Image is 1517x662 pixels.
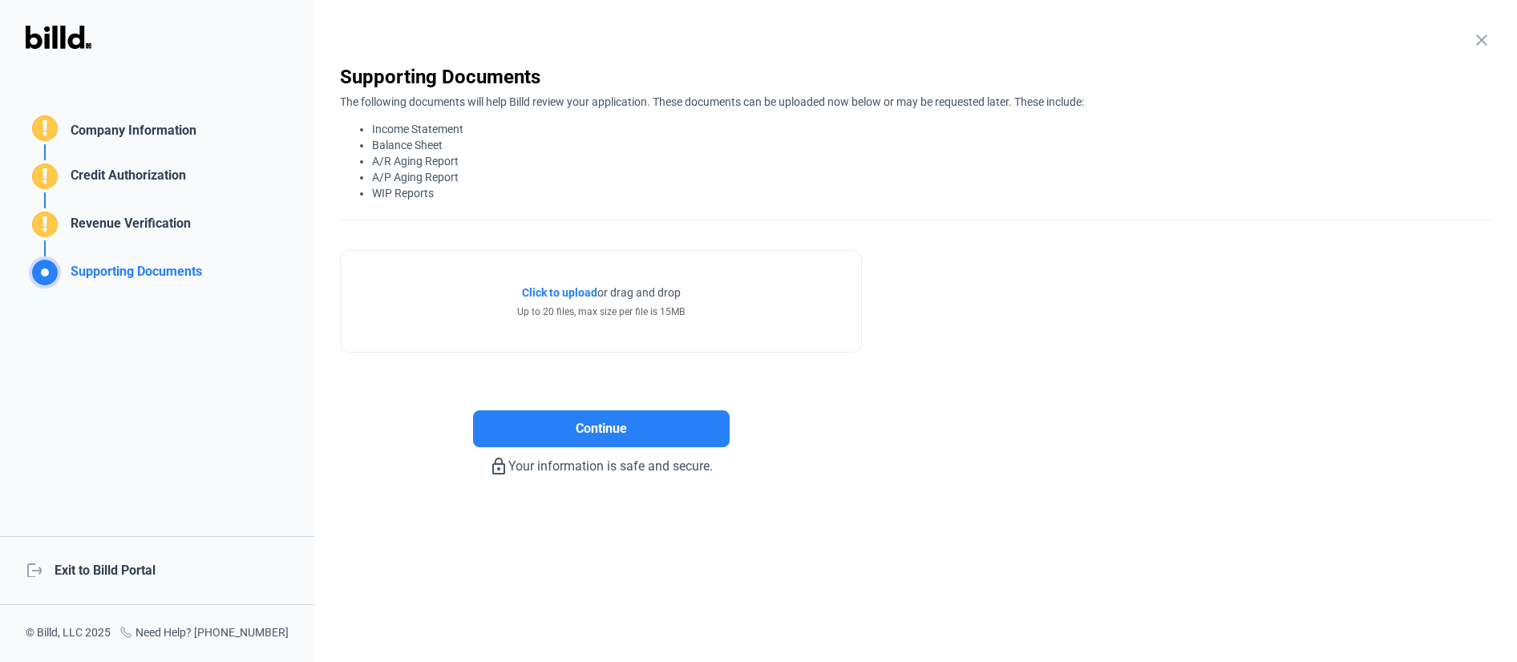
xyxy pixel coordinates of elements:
div: Revenue Verification [64,214,191,240]
div: Supporting Documents [340,64,1491,90]
div: Credit Authorization [64,166,186,192]
img: Billd Logo [26,26,91,49]
li: Income Statement [372,121,1491,137]
li: Balance Sheet [372,137,1491,153]
span: or drag and drop [597,285,681,301]
div: Company Information [64,121,196,144]
div: Supporting Documents [64,262,202,289]
mat-icon: lock_outline [489,457,508,476]
button: Continue [473,410,730,447]
mat-icon: close [1472,30,1491,50]
li: A/R Aging Report [372,153,1491,169]
mat-icon: logout [26,561,42,577]
div: Need Help? [PHONE_NUMBER] [119,624,289,643]
div: © Billd, LLC 2025 [26,624,111,643]
li: A/P Aging Report [372,169,1491,185]
div: Your information is safe and secure. [340,447,862,476]
li: WIP Reports [372,185,1491,201]
span: Click to upload [522,286,597,299]
div: The following documents will help Billd review your application. These documents can be uploaded ... [340,90,1491,201]
span: Continue [576,419,627,438]
div: Up to 20 files, max size per file is 15MB [517,305,685,319]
